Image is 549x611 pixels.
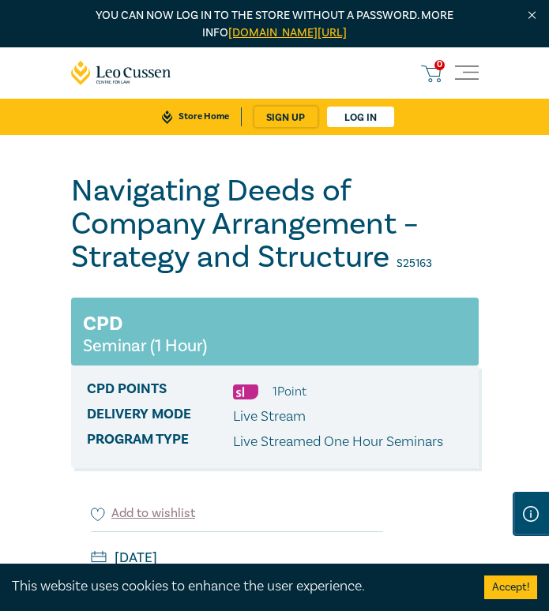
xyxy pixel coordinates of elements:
a: sign up [254,107,318,127]
small: Seminar (1 Hour) [83,338,207,354]
img: Information Icon [523,506,539,522]
h3: CPD [83,309,122,338]
span: 0 [434,60,445,70]
small: S25163 [397,257,432,271]
div: This website uses cookies to enhance the user experience. [12,576,461,597]
button: Toggle navigation [455,62,479,85]
a: Store Home [150,107,241,126]
h1: Navigating Deeds of Company Arrangement – Strategy and Structure [71,174,479,274]
img: Substantive Law [233,384,258,399]
img: Close [525,9,539,22]
span: Live Stream [233,407,306,425]
span: CPD Points [87,381,233,402]
a: Log in [327,107,394,127]
p: You can now log in to the store without a password. More info [71,7,479,42]
span: Program type [87,432,233,452]
small: [DATE] [91,546,383,570]
span: Delivery Mode [87,407,233,427]
li: 1 Point [273,381,306,402]
a: [DOMAIN_NAME][URL] [228,25,347,40]
p: Live Streamed One Hour Seminars [233,432,443,452]
button: Add to wishlist [91,504,196,523]
button: Accept cookies [484,575,537,599]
